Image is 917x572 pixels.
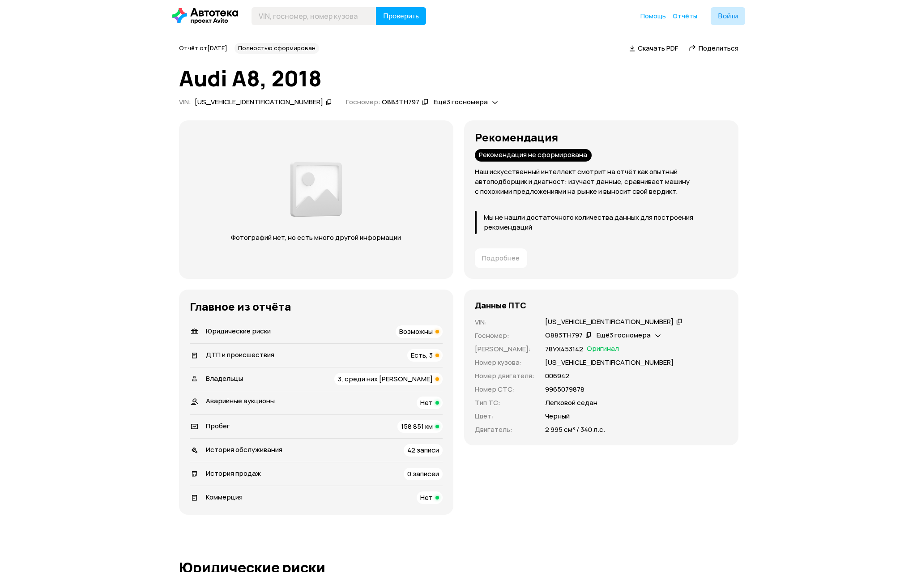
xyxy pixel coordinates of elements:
p: 2 995 см³ / 340 л.с. [545,425,605,435]
div: Рекомендация не сформирована [475,149,592,162]
p: Двигатель : [475,425,534,435]
span: Скачать PDF [638,43,678,53]
a: Скачать PDF [629,43,678,53]
span: Нет [420,493,433,502]
span: Ещё 3 госномера [434,97,488,107]
p: Номер СТС : [475,384,534,394]
span: Юридические риски [206,326,271,336]
span: Госномер: [346,97,380,107]
img: d89e54fb62fcf1f0.png [288,157,344,222]
span: Аварийные аукционы [206,396,275,406]
div: О883ТН797 [382,98,419,107]
p: Легковой седан [545,398,597,408]
span: Помощь [640,12,666,20]
p: [US_VEHICLE_IDENTIFICATION_NUMBER] [545,358,674,367]
span: Отчёт от [DATE] [179,44,227,52]
span: Войти [718,13,738,20]
span: Возможны [399,327,433,336]
p: Мы не нашли достаточного количества данных для построения рекомендаций [484,213,728,232]
span: История продаж [206,469,261,478]
p: 78УХ453142 [545,344,583,354]
span: 158 851 км [401,422,433,431]
div: [US_VEHICLE_IDENTIFICATION_NUMBER] [195,98,323,107]
span: 0 записей [407,469,439,478]
span: Пробег [206,421,230,431]
span: Есть, 3 [411,350,433,360]
h1: Audi A8, 2018 [179,66,738,90]
span: 42 записи [407,445,439,455]
span: Отчёты [673,12,697,20]
p: [PERSON_NAME] : [475,344,534,354]
h4: Данные ПТС [475,300,526,310]
span: VIN : [179,97,191,107]
p: Номер двигателя : [475,371,534,381]
span: Владельцы [206,374,243,383]
span: Проверить [383,13,419,20]
div: О883ТН797 [545,331,583,340]
span: Поделиться [699,43,738,53]
p: Черный [545,411,570,421]
p: 9965079878 [545,384,584,394]
span: Оригинал [587,344,619,354]
p: 006942 [545,371,569,381]
p: Фотографий нет, но есть много другой информации [222,233,410,243]
p: Наш искусственный интеллект смотрит на отчёт как опытный автоподборщик и диагност: изучает данные... [475,167,728,196]
h3: Рекомендация [475,131,728,144]
div: Полностью сформирован [235,43,319,54]
a: Отчёты [673,12,697,21]
span: ДТП и происшествия [206,350,274,359]
span: Коммерция [206,492,243,502]
h3: Главное из отчёта [190,300,443,313]
p: Тип ТС : [475,398,534,408]
p: VIN : [475,317,534,327]
input: VIN, госномер, номер кузова [252,7,376,25]
button: Войти [711,7,745,25]
p: Госномер : [475,331,534,341]
a: Поделиться [689,43,738,53]
span: 3, среди них [PERSON_NAME] [338,374,433,384]
a: Помощь [640,12,666,21]
div: [US_VEHICLE_IDENTIFICATION_NUMBER] [545,317,674,327]
button: Проверить [376,7,426,25]
span: Ещё 3 госномера [597,330,651,340]
p: Номер кузова : [475,358,534,367]
p: Цвет : [475,411,534,421]
span: Нет [420,398,433,407]
span: История обслуживания [206,445,282,454]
